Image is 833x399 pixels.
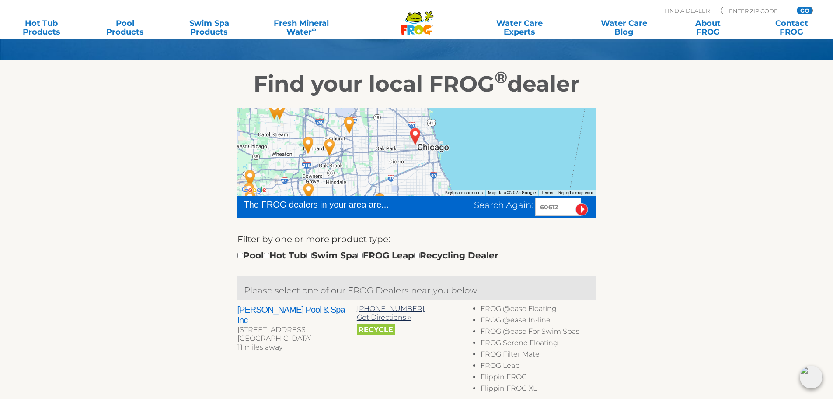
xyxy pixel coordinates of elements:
div: Leslie's Poolmart Inc # 385 - 12 miles away. [389,194,409,217]
h2: Find your local FROG dealer [148,71,686,97]
a: AboutFROG [675,19,740,36]
div: Pool Hot Tub Swim Spa FROG Leap Recycling Dealer [237,248,498,262]
sup: ® [495,67,507,87]
a: Get Directions » [357,313,411,321]
button: Keyboard shortcuts [445,190,483,196]
span: Search Again: [474,200,533,210]
h2: [PERSON_NAME] Pool & Spa Inc [237,304,357,325]
p: Please select one of our FROG Dealers near you below. [244,283,589,297]
a: ContactFROG [759,19,824,36]
span: Recycle [357,324,395,335]
div: Leslie's Poolmart Inc # 389 - 17 miles away. [298,133,318,157]
sup: ∞ [312,26,316,33]
img: openIcon [800,366,823,388]
div: The Great Escape - Aurora - 28 miles away. [239,179,259,203]
li: FROG Leap [481,361,596,373]
div: The FROG dealers in your area are... [244,198,420,211]
a: Hot TubProducts [9,19,74,36]
a: Fresh MineralWater∞ [260,19,342,36]
li: Flippin FROG [481,373,596,384]
div: American Sale Inc - Carol Stream - 23 miles away. [265,99,285,123]
a: Terms (opens in new tab) [541,190,553,195]
input: Submit [575,203,588,216]
div: Leslie's Poolmart Inc # 640 - 22 miles away. [270,99,290,123]
p: Find A Dealer [664,7,710,14]
li: FROG @ease Floating [481,304,596,316]
img: Google [240,184,268,196]
a: Water CareExperts [467,19,572,36]
li: FROG Serene Floating [481,339,596,350]
div: The Great Escape - Oak Brook - 14 miles away. [320,135,340,159]
a: Water CareBlog [591,19,656,36]
li: FROG @ease In-line [481,316,596,327]
span: Map data ©2025 Google [488,190,536,195]
div: [GEOGRAPHIC_DATA] [237,334,357,343]
div: The Great Escape - Downers Grove - 19 miles away. [299,180,319,203]
div: American Sale Inc - Bridgeview - 12 miles away. [370,190,390,213]
li: FROG @ease For Swim Spas [481,327,596,339]
a: Open this area in Google Maps (opens a new window) [240,184,268,196]
div: Russo's Pool & Spa Inc - 11 miles away. [339,113,359,137]
div: American Sale Inc - Naperville - 28 miles away. [240,166,260,190]
a: PoolProducts [93,19,158,36]
div: CHICAGO, IL 60612 [405,124,425,148]
input: Zip Code Form [728,7,787,14]
a: Swim SpaProducts [177,19,242,36]
div: [STREET_ADDRESS] [237,325,357,334]
li: FROG Filter Mate [481,350,596,361]
li: Flippin FROG XL [481,384,596,395]
a: [PHONE_NUMBER] [357,304,425,313]
a: Report a map error [558,190,593,195]
span: 11 miles away [237,343,282,351]
input: GO [797,7,812,14]
label: Filter by one or more product type: [237,232,390,246]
